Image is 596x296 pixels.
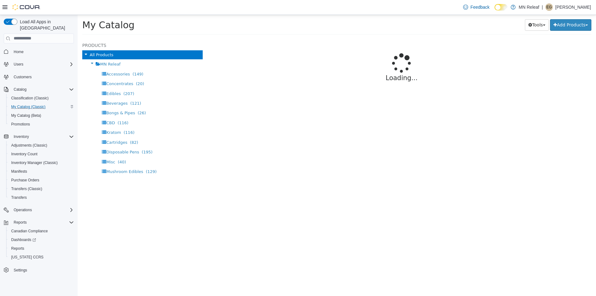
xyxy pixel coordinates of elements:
span: All Products [12,38,36,42]
p: [PERSON_NAME] [555,3,591,11]
a: Customers [11,73,34,81]
span: Settings [14,268,27,273]
span: (116) [46,115,57,120]
nav: Complex example [4,45,74,291]
span: (26) [60,96,68,100]
span: My Catalog (Classic) [9,103,74,111]
button: Operations [11,206,34,214]
a: Dashboards [9,236,38,244]
span: Users [11,61,74,68]
a: Inventory Manager (Classic) [9,159,60,166]
a: Dashboards [6,235,76,244]
a: Purchase Orders [9,176,42,184]
span: EG [546,3,552,11]
span: Reports [9,245,74,252]
span: Transfers [9,194,74,201]
span: Mushroom Edibles [29,154,65,159]
span: My Catalog (Classic) [11,104,46,109]
span: (40) [40,145,48,149]
span: (121) [53,86,64,91]
span: (195) [64,135,75,139]
span: Edibles [29,76,43,81]
a: My Catalog (Classic) [9,103,48,111]
a: Transfers [9,194,29,201]
span: My Catalog [5,5,57,16]
span: Transfers [11,195,27,200]
span: Operations [11,206,74,214]
span: Washington CCRS [9,253,74,261]
span: Inventory Manager (Classic) [9,159,74,166]
button: Add Products [472,4,514,16]
span: Cartridges [29,125,50,130]
button: Reports [1,218,76,227]
span: Kratom [29,115,43,120]
button: Home [1,47,76,56]
button: Inventory [11,133,31,140]
span: My Catalog (Beta) [11,113,41,118]
span: Dashboards [9,236,74,244]
button: Canadian Compliance [6,227,76,235]
span: Manifests [11,169,27,174]
button: Catalog [11,86,29,93]
a: Inventory Count [9,150,40,158]
button: Transfers [6,193,76,202]
span: Promotions [11,122,30,127]
button: Tools [447,4,471,16]
span: Reports [11,246,24,251]
p: | [542,3,543,11]
input: Dark Mode [494,4,508,11]
button: Settings [1,265,76,274]
a: Reports [9,245,27,252]
a: Settings [11,266,29,274]
span: (82) [52,125,61,130]
span: Home [11,48,74,56]
span: Canadian Compliance [11,229,48,234]
button: Operations [1,206,76,214]
span: Users [14,62,23,67]
button: Inventory Count [6,150,76,158]
span: Disposable Pens [29,135,61,139]
span: Adjustments (Classic) [9,142,74,149]
span: My Catalog (Beta) [9,112,74,119]
button: Users [11,61,26,68]
a: Adjustments (Classic) [9,142,50,149]
span: Accessories [29,57,52,61]
p: Loading... [153,58,495,68]
a: Classification (Classic) [9,94,51,102]
span: Settings [11,266,74,274]
button: Adjustments (Classic) [6,141,76,150]
span: Transfers (Classic) [11,186,42,191]
span: Feedback [471,4,490,10]
span: Beverages [29,86,50,91]
span: Inventory Count [11,152,38,157]
button: Users [1,60,76,69]
span: CBD [29,106,37,110]
span: Dashboards [11,237,36,242]
span: Manifests [9,168,74,175]
span: (149) [55,57,66,61]
span: Purchase Orders [11,178,39,183]
button: [US_STATE] CCRS [6,253,76,262]
a: Feedback [461,1,492,13]
a: Manifests [9,168,29,175]
span: Promotions [9,121,74,128]
button: Inventory [1,132,76,141]
a: [US_STATE] CCRS [9,253,46,261]
button: Manifests [6,167,76,176]
button: Reports [11,219,29,226]
a: Promotions [9,121,33,128]
span: Classification (Classic) [11,96,49,101]
span: MN Releaf [23,47,43,52]
span: Concentrates [29,66,56,71]
span: Load All Apps in [GEOGRAPHIC_DATA] [17,19,74,31]
img: Cova [12,4,40,10]
p: MN Releaf [519,3,539,11]
button: My Catalog (Classic) [6,102,76,111]
span: (20) [58,66,67,71]
span: Adjustments (Classic) [11,143,47,148]
span: Reports [14,220,27,225]
button: Inventory Manager (Classic) [6,158,76,167]
button: Purchase Orders [6,176,76,184]
span: Transfers (Classic) [9,185,74,193]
